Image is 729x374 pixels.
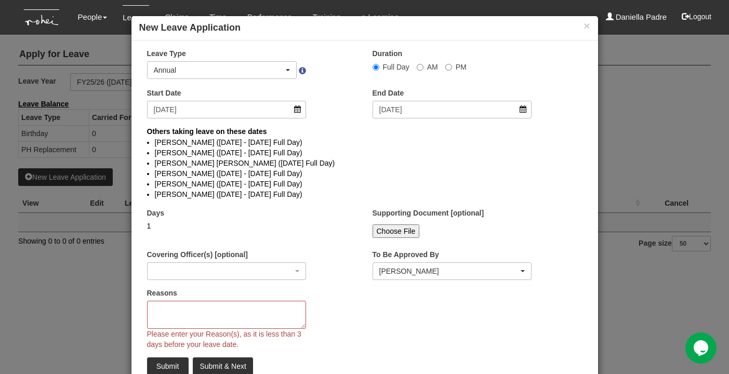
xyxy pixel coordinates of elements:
[154,65,284,75] div: Annual
[584,20,590,31] button: ×
[456,63,467,71] span: PM
[373,249,439,260] label: To Be Approved By
[147,88,181,98] label: Start Date
[427,63,438,71] span: AM
[383,63,409,71] span: Full Day
[147,249,248,260] label: Covering Officer(s) [optional]
[373,101,532,118] input: d/m/yyyy
[155,158,575,168] li: [PERSON_NAME] [PERSON_NAME] ([DATE] Full Day)
[373,208,484,218] label: Supporting Document [optional]
[155,137,575,148] li: [PERSON_NAME] ([DATE] - [DATE] Full Day)
[373,48,403,59] label: Duration
[155,168,575,179] li: [PERSON_NAME] ([DATE] - [DATE] Full Day)
[147,330,301,349] span: Please enter your Reason(s), as it is less than 3 days before your leave date.
[373,88,404,98] label: End Date
[155,148,575,158] li: [PERSON_NAME] ([DATE] - [DATE] Full Day)
[685,332,719,364] iframe: chat widget
[373,262,532,280] button: Daniel Low
[147,127,267,136] b: Others taking leave on these dates
[147,208,164,218] label: Days
[147,61,297,79] button: Annual
[147,48,186,59] label: Leave Type
[147,288,177,298] label: Reasons
[147,221,307,231] div: 1
[373,224,420,238] input: Choose File
[139,22,241,33] b: New Leave Application
[155,189,575,199] li: [PERSON_NAME] ([DATE] - [DATE] Full Day)
[147,101,307,118] input: d/m/yyyy
[155,179,575,189] li: [PERSON_NAME] ([DATE] - [DATE] Full Day)
[379,266,519,276] div: [PERSON_NAME]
